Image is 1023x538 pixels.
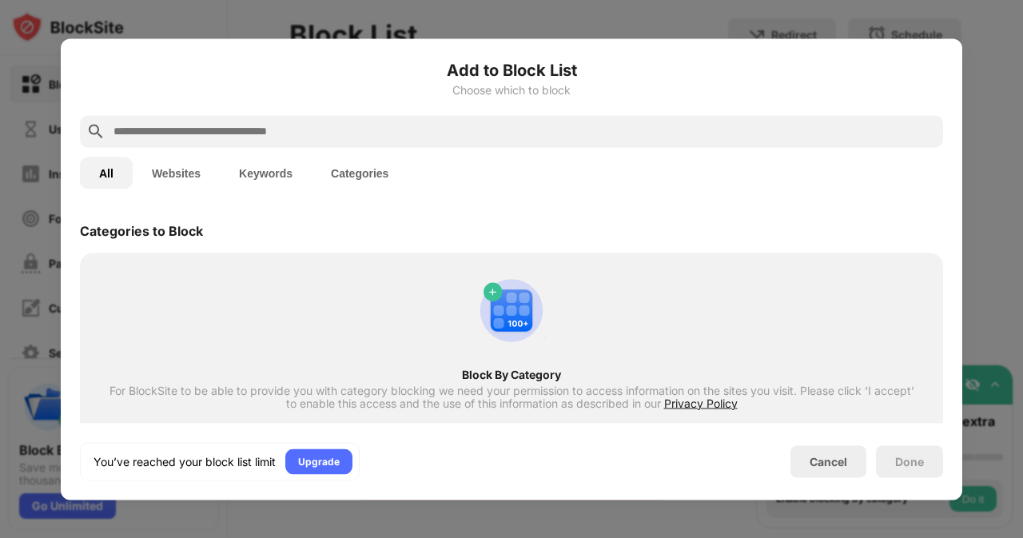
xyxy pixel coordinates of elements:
div: You’ve reached your block list limit [94,453,276,469]
button: Keywords [220,157,312,189]
div: Block By Category [109,368,914,381]
div: Choose which to block [80,83,943,96]
div: Upgrade [298,453,340,469]
h6: Add to Block List [80,58,943,82]
img: search.svg [86,122,105,141]
button: Categories [312,157,408,189]
div: Done [895,455,924,468]
div: Cancel [810,455,847,468]
button: Websites [133,157,220,189]
button: All [80,157,133,189]
div: For BlockSite to be able to provide you with category blocking we need your permission to access ... [109,384,914,409]
div: Categories to Block [80,222,203,238]
span: Privacy Policy [664,396,738,409]
img: category-add.svg [473,272,550,349]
